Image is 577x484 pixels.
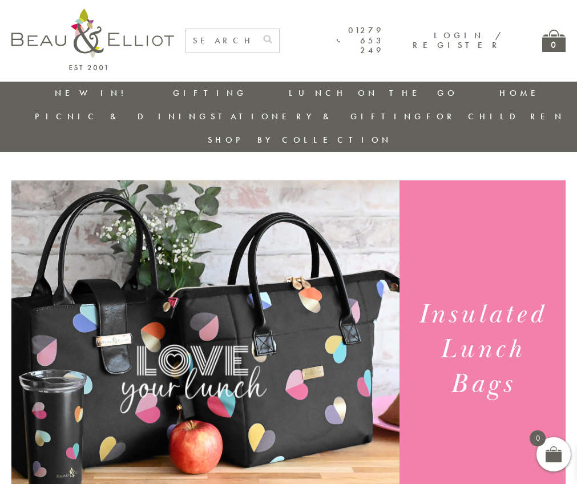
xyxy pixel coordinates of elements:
[211,111,425,122] a: Stationery & Gifting
[413,30,502,51] a: Login / Register
[208,134,392,146] a: Shop by collection
[55,87,131,99] a: New in!
[289,87,458,99] a: Lunch On The Go
[530,430,546,446] span: 0
[186,29,256,53] input: SEARCH
[542,30,566,52] a: 0
[499,87,545,99] a: Home
[173,87,247,99] a: Gifting
[337,26,384,55] a: 01279 653 249
[426,111,565,122] a: For Children
[11,9,174,70] img: logo
[407,297,557,402] h1: Insulated Lunch Bags
[35,111,209,122] a: Picnic & Dining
